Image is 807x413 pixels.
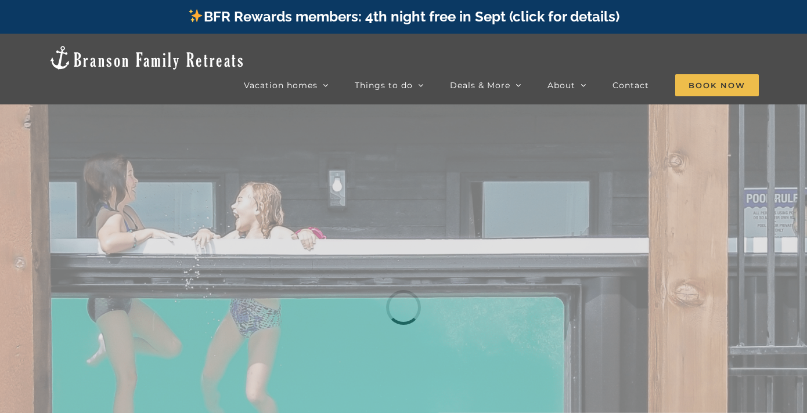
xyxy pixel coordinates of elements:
[613,81,649,89] span: Contact
[355,81,413,89] span: Things to do
[547,74,586,97] a: About
[188,8,619,25] a: BFR Rewards members: 4th night free in Sept (click for details)
[244,81,318,89] span: Vacation homes
[450,74,521,97] a: Deals & More
[189,9,203,23] img: ✨
[355,74,424,97] a: Things to do
[675,74,759,96] span: Book Now
[244,74,329,97] a: Vacation homes
[675,74,759,97] a: Book Now
[48,45,245,71] img: Branson Family Retreats Logo
[450,81,510,89] span: Deals & More
[547,81,575,89] span: About
[613,74,649,97] a: Contact
[244,74,759,97] nav: Main Menu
